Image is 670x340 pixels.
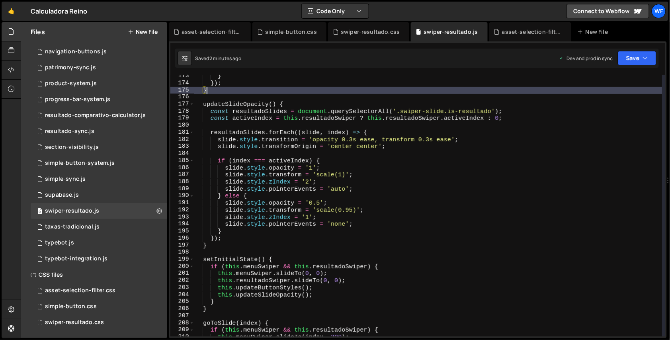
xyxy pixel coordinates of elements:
div: simple-sync.js [45,176,86,183]
div: 191 [170,199,194,207]
div: Saved [195,55,241,62]
div: 16606/45203.js [31,44,167,60]
div: 177 [170,101,194,108]
div: asset-selection-filter.css [182,28,241,36]
div: product-system.js [45,80,97,87]
div: asset-selection-filter.js [502,28,562,36]
div: swiper-resultado.js [45,207,99,215]
div: 194 [170,221,194,228]
div: 178 [170,108,194,115]
div: 206 [170,305,194,313]
button: New File [128,29,158,35]
div: simple-button.css [265,28,317,36]
div: swiper-resultado.css [341,28,400,36]
div: 16606/45184.js [31,92,167,107]
div: 16606/45185.js [31,60,167,76]
div: 179 [170,115,194,122]
div: 181 [170,129,194,136]
div: taxas-tradicional.js [45,223,100,231]
div: 199 [170,256,194,263]
button: Save [618,51,656,65]
div: 16606/45182.js [31,123,167,139]
div: patrimony-sync.js [45,64,96,71]
div: CSS files [21,267,167,283]
div: 184 [170,150,194,157]
div: Calculadora Reino [31,6,88,16]
div: 16606/45183.js [31,107,167,123]
div: 188 [170,178,194,186]
h2: Files [31,27,45,36]
div: 16606/45197.css [31,299,167,315]
div: resultado-sync.js [45,128,94,135]
button: Code Only [302,4,369,18]
div: 173 [170,72,194,80]
div: 209 [170,326,194,334]
span: 0 [37,209,42,215]
div: 175 [170,87,194,94]
a: Connect to Webflow [566,4,649,18]
div: 201 [170,270,194,277]
div: typebot.js [45,239,74,246]
div: simple-button.css [45,303,97,310]
div: 16606/45194.js [31,219,167,235]
div: simple-button-system.js [45,160,115,167]
div: 16606/45207.js [31,203,167,219]
div: 195 [170,228,194,235]
div: 16606/45205.js [31,251,167,267]
div: 16606/45195.css [31,283,167,299]
div: 192 [170,207,194,214]
div: 2 minutes ago [209,55,241,62]
div: 208 [170,320,194,327]
div: 185 [170,157,194,164]
div: New File [578,28,611,36]
div: section-visibility.js [45,144,99,151]
div: 183 [170,143,194,150]
div: 186 [170,164,194,172]
div: 180 [170,122,194,129]
div: 174 [170,80,194,87]
div: 202 [170,277,194,284]
div: 197 [170,242,194,249]
div: 196 [170,235,194,242]
div: 193 [170,214,194,221]
div: 204 [170,291,194,299]
a: WF [652,4,666,18]
div: Dev and prod in sync [559,55,613,62]
div: 16606/45193.js [31,187,167,203]
div: swiper-resultado.js [424,28,478,36]
div: swiper-resultado.css [45,319,104,326]
div: 203 [170,284,194,291]
div: 16606/45196.css [31,315,167,330]
div: typebot-integration.js [45,255,108,262]
div: navigation-buttons.js [45,48,107,55]
div: supabase.js [45,191,79,199]
div: 190 [170,192,194,199]
div: 200 [170,263,194,270]
div: 16606/45180.js [31,155,167,171]
div: 16606/45201.js [31,76,167,92]
a: 🤙 [2,2,21,21]
div: 198 [170,249,194,256]
div: 187 [170,171,194,178]
div: 207 [170,313,194,320]
div: resultado-comparativo-calculator.js [45,112,146,119]
div: 16606/45179.js [31,171,167,187]
div: asset-selection-filter.css [45,287,115,294]
div: 189 [170,186,194,193]
div: 182 [170,136,194,143]
div: progress-bar-system.js [45,96,111,103]
div: 16606/45181.js [31,139,167,155]
div: 205 [170,298,194,305]
div: 176 [170,94,194,101]
div: 16606/45206.js [31,235,167,251]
